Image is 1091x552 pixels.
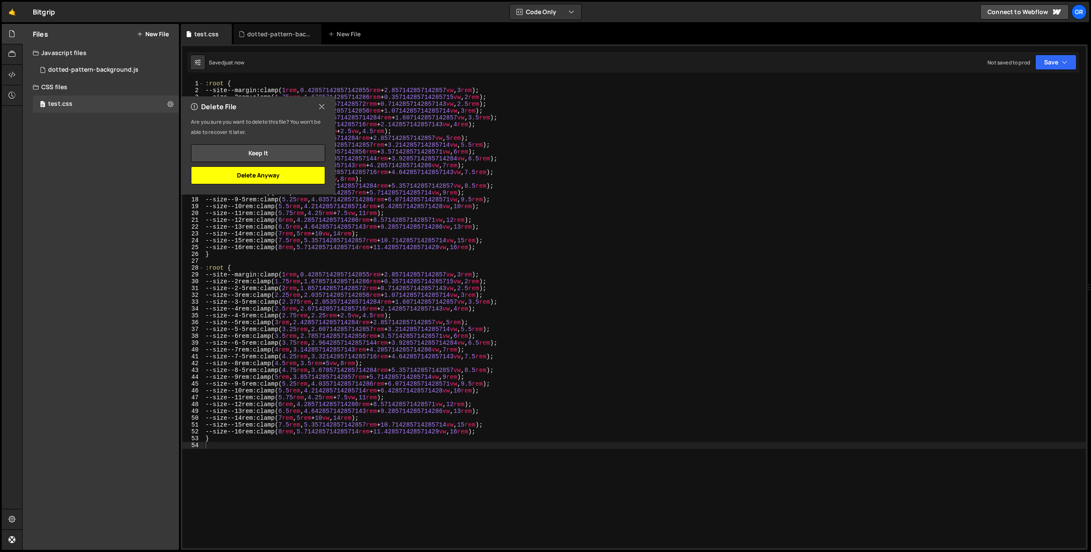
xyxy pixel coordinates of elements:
button: Code Only [510,4,581,20]
h2: Delete File [191,102,237,111]
div: 39 [182,340,204,346]
div: 47 [182,394,204,401]
button: Delete Anyway [191,166,325,184]
div: 43 [182,367,204,374]
div: just now [224,59,244,66]
div: 54 [182,442,204,449]
div: test.css [48,100,72,108]
div: 20 [182,210,204,217]
div: 31 [182,285,204,292]
div: 29 [182,271,204,278]
div: 21 [182,217,204,224]
button: New File [137,31,169,38]
button: Keep it [191,144,325,162]
div: 49 [182,408,204,415]
div: 46 [182,387,204,394]
div: 22 [182,224,204,230]
div: 52 [182,428,204,435]
div: 18 [182,196,204,203]
div: 2 [182,87,204,94]
div: dotted-pattern-background.js [247,30,311,38]
div: 40 [182,346,204,353]
div: 30 [182,278,204,285]
div: 23 [182,230,204,237]
div: 16523/44858.css [33,96,179,113]
div: 25 [182,244,204,251]
div: 42 [182,360,204,367]
div: 34 [182,305,204,312]
div: 32 [182,292,204,299]
div: 26 [182,251,204,258]
button: Save [1035,55,1077,70]
div: 48 [182,401,204,408]
div: test.css [194,30,219,38]
h2: Files [33,29,48,39]
div: Javascript files [23,44,179,61]
div: 1 [182,80,204,87]
div: 50 [182,415,204,421]
a: Connect to Webflow [980,4,1069,20]
div: 51 [182,421,204,428]
div: dotted-pattern-background.js [48,66,139,74]
div: 37 [182,326,204,333]
div: Not saved to prod [987,59,1030,66]
div: 38 [182,333,204,340]
div: 53 [182,435,204,442]
a: 🤙 [2,2,23,22]
div: 24 [182,237,204,244]
div: 16523/44849.js [33,61,179,78]
div: 33 [182,299,204,305]
div: 35 [182,312,204,319]
div: 27 [182,258,204,264]
a: Gr [1071,4,1087,20]
p: Are you sure you want to delete this file? You won’t be able to recover it later. [191,117,325,137]
div: 44 [182,374,204,381]
div: New File [328,30,364,38]
div: 45 [182,381,204,387]
div: 41 [182,353,204,360]
div: Saved [209,59,244,66]
div: 19 [182,203,204,210]
div: CSS files [23,78,179,96]
div: 36 [182,319,204,326]
span: 0 [40,102,45,108]
div: 3 [182,94,204,101]
div: 28 [182,264,204,271]
div: Bitgrip [33,7,55,17]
